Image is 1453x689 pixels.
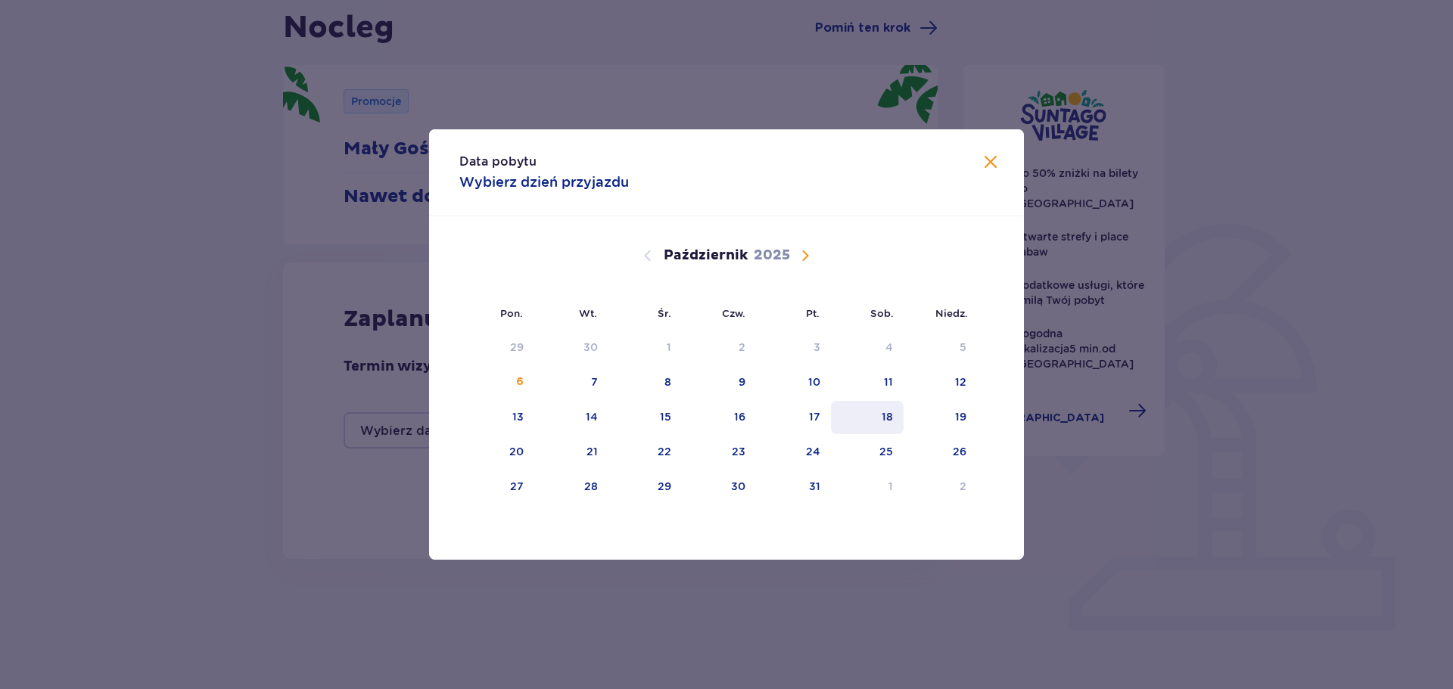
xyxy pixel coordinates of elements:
[682,401,757,434] td: 16
[608,436,682,469] td: 22
[608,366,682,399] td: 8
[904,401,977,434] td: 19
[722,307,745,319] small: Czw.
[814,340,820,355] div: 3
[459,401,534,434] td: 13
[756,331,831,365] td: Data niedostępna. piątek, 3 października 2025
[667,340,671,355] div: 1
[739,374,745,390] div: 9
[955,409,966,424] div: 19
[658,444,671,459] div: 22
[888,479,893,494] div: 1
[870,307,894,319] small: Sob.
[809,409,820,424] div: 17
[756,470,831,504] td: 31
[904,470,977,504] td: 2
[756,436,831,469] td: 24
[831,401,904,434] td: 18
[879,444,893,459] div: 25
[534,401,609,434] td: 14
[591,374,598,390] div: 7
[608,401,682,434] td: 15
[586,444,598,459] div: 21
[953,444,966,459] div: 26
[982,154,1000,172] button: Zamknij
[831,331,904,365] td: Data niedostępna. sobota, 4 października 2025
[512,409,524,424] div: 13
[904,366,977,399] td: 12
[806,444,820,459] div: 24
[516,374,524,390] div: 6
[534,366,609,399] td: 7
[885,340,893,355] div: 4
[732,444,745,459] div: 23
[756,401,831,434] td: 17
[459,173,629,191] p: Wybierz dzień przyjazdu
[510,340,524,355] div: 29
[809,479,820,494] div: 31
[808,374,820,390] div: 10
[831,436,904,469] td: 25
[796,247,814,265] button: Następny miesiąc
[884,374,893,390] div: 11
[664,374,671,390] div: 8
[534,331,609,365] td: Data niedostępna. wtorek, 30 września 2025
[754,247,790,265] p: 2025
[579,307,597,319] small: Wt.
[586,409,598,424] div: 14
[904,436,977,469] td: 26
[459,436,534,469] td: 20
[904,331,977,365] td: Data niedostępna. niedziela, 5 października 2025
[739,340,745,355] div: 2
[806,307,820,319] small: Pt.
[955,374,966,390] div: 12
[608,470,682,504] td: 29
[731,479,745,494] div: 30
[608,331,682,365] td: Data niedostępna. środa, 1 października 2025
[831,366,904,399] td: 11
[960,340,966,355] div: 5
[583,340,598,355] div: 30
[509,444,524,459] div: 20
[734,409,745,424] div: 16
[682,331,757,365] td: Data niedostępna. czwartek, 2 października 2025
[682,436,757,469] td: 23
[459,154,537,170] p: Data pobytu
[459,470,534,504] td: 27
[534,470,609,504] td: 28
[510,479,524,494] div: 27
[960,479,966,494] div: 2
[459,331,534,365] td: Data niedostępna. poniedziałek, 29 września 2025
[459,366,534,399] td: 6
[682,470,757,504] td: 30
[882,409,893,424] div: 18
[664,247,748,265] p: Październik
[935,307,968,319] small: Niedz.
[660,409,671,424] div: 15
[682,366,757,399] td: 9
[831,470,904,504] td: 1
[534,436,609,469] td: 21
[658,307,671,319] small: Śr.
[756,366,831,399] td: 10
[584,479,598,494] div: 28
[658,479,671,494] div: 29
[639,247,657,265] button: Poprzedni miesiąc
[500,307,523,319] small: Pon.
